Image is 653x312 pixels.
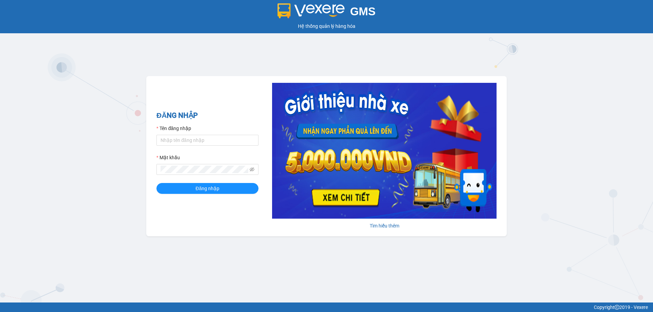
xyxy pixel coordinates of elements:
span: eye-invisible [250,167,254,172]
input: Tên đăng nhập [156,135,258,146]
label: Mật khẩu [156,154,180,161]
input: Mật khẩu [161,166,248,173]
span: GMS [350,5,375,18]
img: banner-0 [272,83,497,219]
h2: ĐĂNG NHẬP [156,110,258,121]
span: Đăng nhập [196,185,219,192]
label: Tên đăng nhập [156,125,191,132]
div: Tìm hiểu thêm [272,222,497,230]
button: Đăng nhập [156,183,258,194]
div: Hệ thống quản lý hàng hóa [2,22,651,30]
img: logo 2 [278,3,345,18]
span: copyright [615,305,619,310]
div: Copyright 2019 - Vexere [5,304,648,311]
a: GMS [278,10,376,16]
